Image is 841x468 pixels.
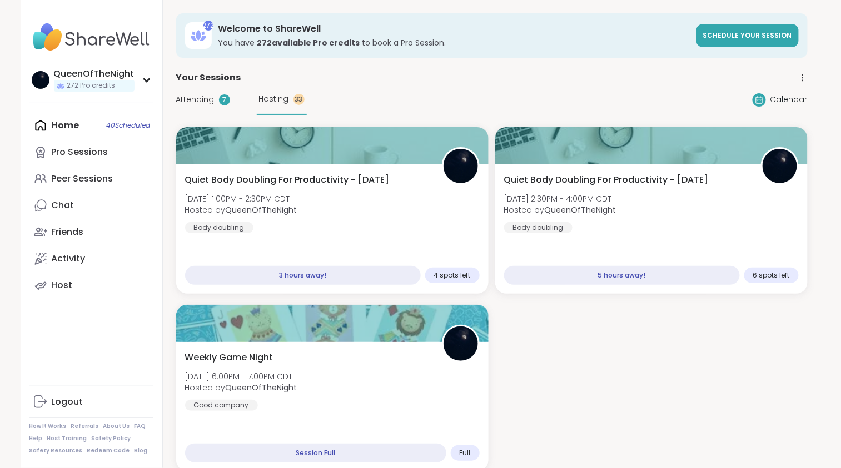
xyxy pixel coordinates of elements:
div: Good company [185,400,258,411]
div: QueenOfTheNight [54,68,135,80]
div: 272 [203,21,213,31]
span: Hosted by [504,204,616,215]
span: Full [460,449,471,457]
span: Quiet Body Doubling For Productivity - [DATE] [504,173,709,187]
div: 5 hours away! [504,266,740,285]
a: Safety Resources [29,447,83,455]
a: About Us [103,422,130,430]
span: Hosted by [185,382,297,393]
span: Hosted by [185,204,297,215]
div: 7 [219,94,230,105]
span: Schedule your session [703,31,792,40]
span: Attending [176,94,215,105]
div: Pro Sessions [52,146,108,158]
b: QueenOfTheNight [226,382,297,393]
a: Schedule your session [696,24,799,47]
img: QueenOfTheNight [763,149,797,183]
span: [DATE] 1:00PM - 2:30PM CDT [185,193,297,204]
div: 3 hours away! [185,266,421,285]
div: 33 [293,94,305,105]
a: Activity [29,245,153,272]
a: Chat [29,192,153,219]
div: Chat [52,199,74,212]
b: 272 available Pro credit s [257,37,360,48]
a: Pro Sessions [29,139,153,165]
a: Help [29,435,43,442]
a: Peer Sessions [29,165,153,192]
span: Quiet Body Doubling For Productivity - [DATE] [185,173,390,187]
span: 272 Pro credits [67,81,116,90]
a: How It Works [29,422,67,430]
a: Redeem Code [87,447,130,455]
b: QueenOfTheNight [545,204,616,215]
img: QueenOfTheNight [444,149,478,183]
span: Your Sessions [176,71,241,84]
a: Safety Policy [92,435,131,442]
img: QueenOfTheNight [32,71,49,89]
a: Host [29,272,153,299]
div: Peer Sessions [52,173,113,185]
div: Host [52,279,73,291]
div: Body doubling [504,222,573,233]
span: Hosting [259,93,289,105]
a: Blog [135,447,148,455]
span: Calendar [770,94,808,105]
span: [DATE] 2:30PM - 4:00PM CDT [504,193,616,204]
div: Body doubling [185,222,253,233]
div: Activity [52,253,86,265]
b: QueenOfTheNight [226,204,297,215]
span: Weekly Game Night [185,351,273,364]
img: QueenOfTheNight [444,326,478,361]
h3: Welcome to ShareWell [218,23,690,35]
a: Logout [29,389,153,415]
h3: You have to book a Pro Session. [218,37,690,48]
span: 6 spots left [753,271,790,280]
a: FAQ [135,422,146,430]
span: [DATE] 6:00PM - 7:00PM CDT [185,371,297,382]
div: Session Full [185,444,446,462]
div: Logout [52,396,83,408]
a: Friends [29,219,153,245]
div: Friends [52,226,84,238]
a: Host Training [47,435,87,442]
a: Referrals [71,422,99,430]
span: 4 spots left [434,271,471,280]
img: ShareWell Nav Logo [29,18,153,57]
